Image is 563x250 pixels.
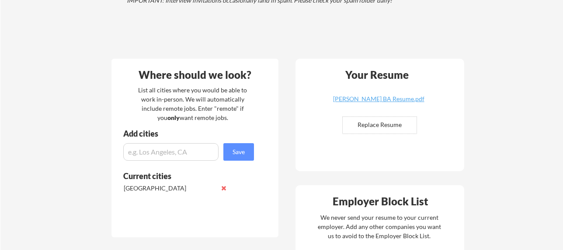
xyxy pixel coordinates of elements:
div: List all cities where you would be able to work in-person. We will automatically include remote j... [132,85,253,122]
strong: only [167,114,180,121]
div: Employer Block List [299,196,462,207]
input: e.g. Los Angeles, CA [123,143,219,161]
div: Where should we look? [114,70,276,80]
button: Save [223,143,254,161]
a: [PERSON_NAME] BA Resume.pdf [327,96,431,109]
div: Your Resume [334,70,420,80]
div: We never send your resume to your current employer. Add any other companies you want us to avoid ... [317,213,441,240]
div: [GEOGRAPHIC_DATA] [124,184,216,193]
div: Add cities [123,130,256,137]
div: [PERSON_NAME] BA Resume.pdf [327,96,431,102]
div: Current cities [123,172,244,180]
